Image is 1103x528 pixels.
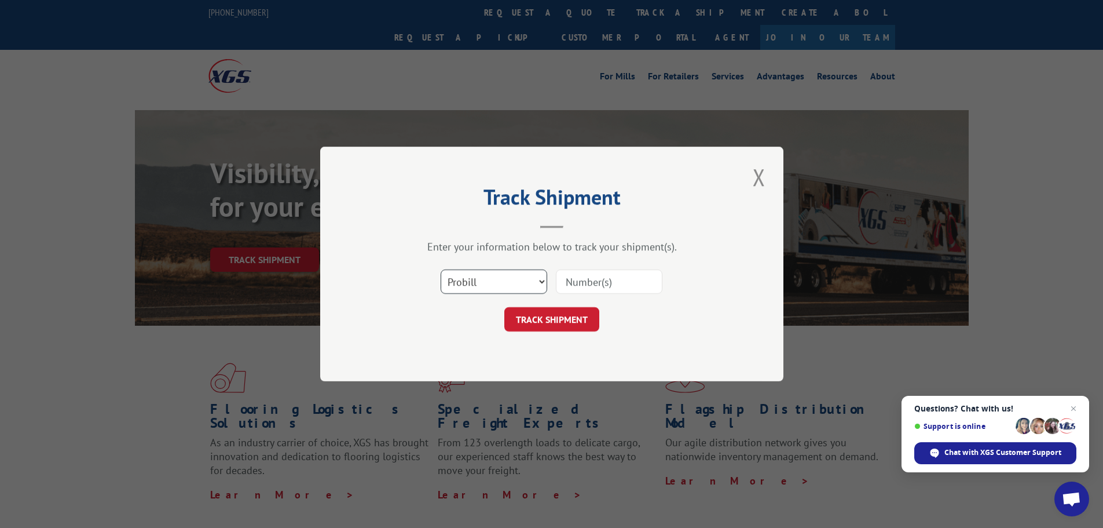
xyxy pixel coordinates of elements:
[378,189,725,211] h2: Track Shipment
[749,161,769,193] button: Close modal
[504,307,599,332] button: TRACK SHIPMENT
[914,404,1076,413] span: Questions? Chat with us!
[556,270,662,294] input: Number(s)
[914,442,1076,464] span: Chat with XGS Customer Support
[1054,482,1089,516] a: Open chat
[914,422,1012,431] span: Support is online
[378,240,725,253] div: Enter your information below to track your shipment(s).
[944,447,1061,458] span: Chat with XGS Customer Support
